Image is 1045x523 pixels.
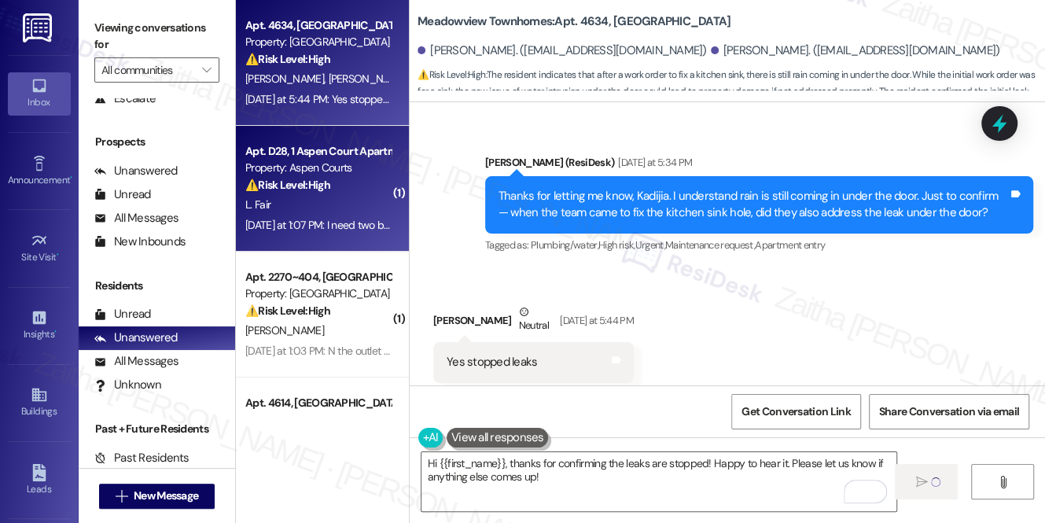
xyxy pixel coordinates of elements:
[57,249,59,260] span: •
[418,13,730,30] b: Meadowview Townhomes: Apt. 4634, [GEOGRAPHIC_DATA]
[245,218,473,232] div: [DATE] at 1:07 PM: I need two burners for the stove
[79,421,235,437] div: Past + Future Residents
[711,42,1000,59] div: [PERSON_NAME]. ([EMAIL_ADDRESS][DOMAIN_NAME])
[245,34,391,50] div: Property: [GEOGRAPHIC_DATA]
[418,42,707,59] div: [PERSON_NAME]. ([EMAIL_ADDRESS][DOMAIN_NAME])
[731,394,860,429] button: Get Conversation Link
[99,484,215,509] button: New Message
[421,452,896,511] textarea: To enrich screen reader interactions, please activate Accessibility in Grammarly extension settings
[869,394,1029,429] button: Share Conversation via email
[94,450,189,466] div: Past Residents
[915,476,927,488] i: 
[499,188,1008,222] div: Thanks for letting me know, Kadijia. I understand rain is still coming in under the door. Just to...
[741,403,850,420] span: Get Conversation Link
[418,67,1045,117] span: : The resident indicates that after a work order to fix a kitchen sink, there is still rain comin...
[94,330,178,346] div: Unanswered
[245,17,391,34] div: Apt. 4634, [GEOGRAPHIC_DATA]
[54,326,57,337] span: •
[116,490,127,503] i: 
[418,68,485,81] strong: ⚠️ Risk Level: High
[245,143,391,160] div: Apt. D28, 1 Aspen Court Apartments
[79,134,235,150] div: Prospects
[556,312,634,329] div: [DATE] at 5:44 PM
[94,234,186,250] div: New Inbounds
[23,13,55,42] img: ResiDesk Logo
[101,57,194,83] input: All communities
[94,16,219,57] label: Viewing conversations for
[329,72,407,86] span: [PERSON_NAME]
[8,459,71,502] a: Leads
[202,64,211,76] i: 
[598,238,635,252] span: High risk ,
[94,306,151,322] div: Unread
[245,52,330,66] strong: ⚠️ Risk Level: High
[433,304,634,342] div: [PERSON_NAME]
[245,72,329,86] span: [PERSON_NAME]
[485,154,1033,176] div: [PERSON_NAME] (ResiDesk)
[879,403,1019,420] span: Share Conversation via email
[70,172,72,183] span: •
[665,238,755,252] span: Maintenance request ,
[245,285,391,302] div: Property: [GEOGRAPHIC_DATA]
[134,488,198,504] span: New Message
[447,354,537,370] div: Yes stopped leaks
[245,323,324,337] span: [PERSON_NAME]
[94,90,156,107] div: Escalate
[245,92,415,106] div: [DATE] at 5:44 PM: Yes stopped leaks
[245,197,270,212] span: L. Fair
[614,154,692,171] div: [DATE] at 5:34 PM
[8,72,71,115] a: Inbox
[8,227,71,270] a: Site Visit •
[94,377,161,393] div: Unknown
[245,178,330,192] strong: ⚠️ Risk Level: High
[245,304,330,318] strong: ⚠️ Risk Level: High
[997,476,1009,488] i: 
[516,304,552,337] div: Neutral
[531,238,598,252] span: Plumbing/water ,
[245,160,391,176] div: Property: Aspen Courts
[245,344,534,358] div: [DATE] at 1:03 PM: N the outlet in the bathroom still doesn't work.
[635,238,664,252] span: Urgent ,
[8,381,71,424] a: Buildings
[245,269,391,285] div: Apt. 2270~404, [GEOGRAPHIC_DATA]
[94,353,178,370] div: All Messages
[94,210,178,227] div: All Messages
[485,234,1033,256] div: Tagged as:
[79,278,235,294] div: Residents
[433,383,634,406] div: Tagged as:
[94,186,151,203] div: Unread
[755,238,825,252] span: Apartment entry
[8,304,71,347] a: Insights •
[245,395,391,411] div: Apt. 4614, [GEOGRAPHIC_DATA]
[94,163,178,179] div: Unanswered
